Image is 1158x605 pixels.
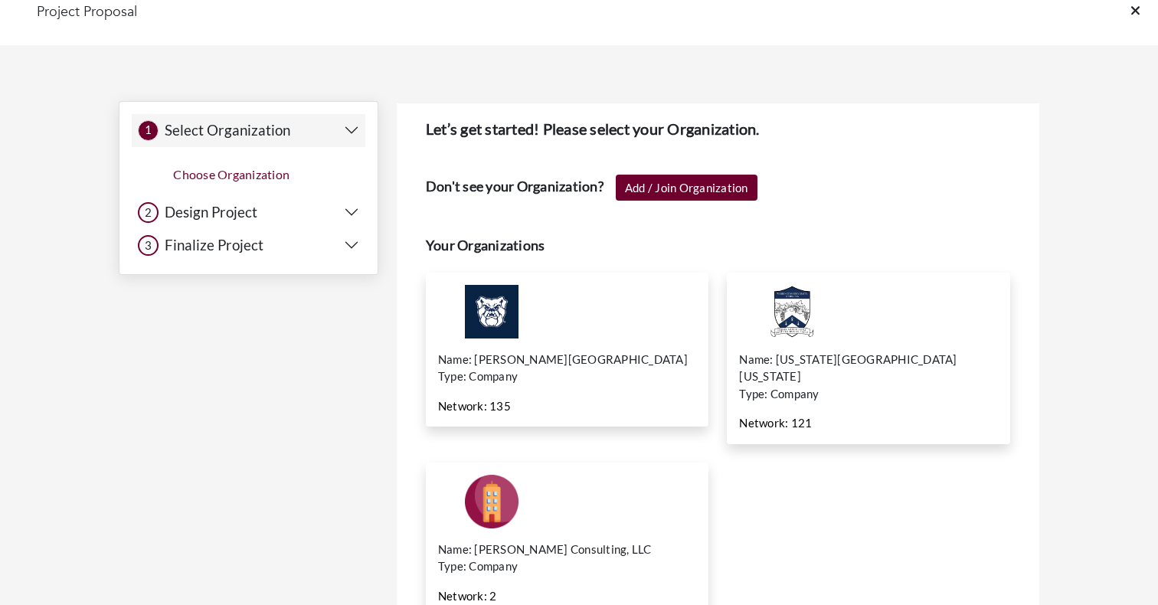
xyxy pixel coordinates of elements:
p: Name: [PERSON_NAME] Consulting, LLC [438,541,697,558]
p: Type: Company [438,368,697,385]
button: 1 Select Organization [138,120,359,141]
h5: Select Organization [159,122,290,139]
h4: Your Organizations [426,237,1010,254]
p: Type: Company [438,558,697,575]
img: Butler%20Logo.jpeg [438,285,545,338]
p: Type: Company [739,385,998,403]
a: Add / Join Organization [616,175,757,201]
div: 2 [138,202,159,223]
a: Network: 135 [438,397,511,415]
img: Company-Icon-7f8a26afd1715722aa5ae9dc11300c11ceeb4d32eda0db0d61c21d11b95ecac6.png [438,475,545,528]
p: Name: [US_STATE][GEOGRAPHIC_DATA][US_STATE] [739,351,998,385]
h5: Finalize Project [159,237,263,254]
a: Network: 2 [438,587,497,605]
h4: Let’s get started! Please select your Organization. [426,119,1010,138]
h4: Don't see your Organization? [426,178,604,195]
h5: Design Project [159,204,257,221]
a: Network: 121 [739,414,812,432]
button: 2 Design Project [138,202,359,223]
button: 3 Finalize Project [138,235,359,256]
div: 1 [138,120,159,141]
div: 3 [138,235,159,256]
img: WUV-Logo.png [739,285,846,338]
p: Name: [PERSON_NAME][GEOGRAPHIC_DATA] [438,351,697,368]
